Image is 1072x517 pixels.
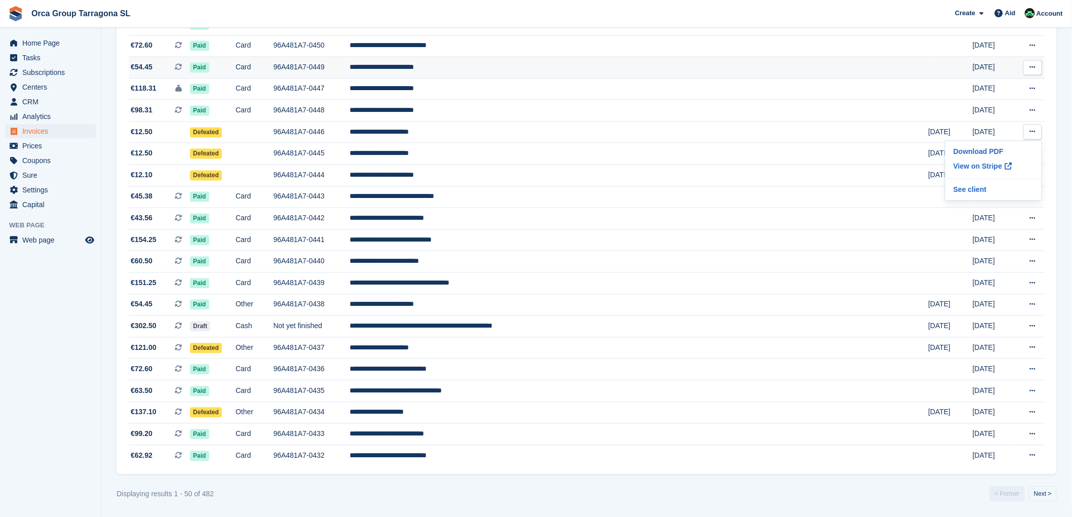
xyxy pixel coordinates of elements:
font: [DATE] [929,149,951,157]
font: Analytics [22,112,51,121]
font: Card [236,257,251,265]
font: Card [236,214,251,222]
font: 96A481A7-0439 [274,279,325,287]
font: Card [236,20,251,28]
font: Draft [193,323,207,330]
a: View on Stripe [949,158,1038,175]
a: See client [949,183,1038,196]
a: Former [990,487,1025,502]
font: €151.25 [131,279,157,287]
a: menu [5,109,96,124]
font: 96A481A7-0436 [274,365,325,373]
font: Card [236,430,251,438]
nav: Pages [988,487,1059,502]
font: Paid [193,301,206,308]
font: Web page [22,236,55,244]
font: [DATE] [973,257,995,265]
font: Other [236,408,253,416]
font: Not yet finished [274,322,323,330]
font: [DATE] [973,63,995,71]
font: [DATE] [973,236,995,244]
font: See client [953,186,986,194]
font: €154.25 [131,236,157,244]
font: 96A481A7-0442 [274,214,325,222]
a: Download PDF [949,145,1038,158]
font: Coupons [22,156,51,165]
font: Subscriptions [22,68,65,76]
font: [DATE] [929,322,951,330]
font: 96A481A7-0440 [274,257,325,265]
font: [DATE] [973,279,995,287]
font: 96A481A7-0449 [274,63,325,71]
font: Card [236,452,251,460]
font: Aid [1005,9,1016,17]
font: €12.50 [131,128,152,136]
font: Other [236,300,253,308]
font: [DATE] [973,214,995,222]
font: Capital [22,201,45,209]
font: [DATE] [973,365,995,373]
a: menu [5,183,96,197]
a: menu [5,80,96,94]
font: 96A481A7-0434 [274,408,325,416]
font: Cash [236,322,252,330]
font: < Former [995,491,1020,498]
font: [DATE] [973,344,995,352]
font: Paid [193,43,206,50]
font: Defeated [193,409,219,416]
font: €12.50 [131,149,152,157]
font: [DATE] [929,171,951,179]
font: 96A481A7-0443 [274,192,325,201]
img: Tania [1025,8,1035,18]
font: Home Page [22,39,60,47]
font: €43.56 [131,214,152,222]
a: menu [5,233,96,247]
font: Card [236,236,251,244]
font: Card [236,365,251,373]
font: Sure [22,171,37,179]
font: Next > [1034,491,1052,498]
font: 96A481A7-0451 [274,20,325,28]
font: Tasks [22,54,41,62]
a: menu [5,51,96,65]
font: 96A481A7-0437 [274,344,325,352]
a: menu [5,168,96,182]
font: €62.92 [131,452,152,460]
font: Create [955,9,975,17]
font: Card [236,63,251,71]
font: 96A481A7-0441 [274,236,325,244]
font: €54.45 [131,300,152,308]
font: Account [1037,10,1063,17]
font: Paid [193,193,206,201]
a: menu [5,124,96,138]
a: menu [5,153,96,168]
font: Download PDF [953,148,1004,156]
font: [DATE] [929,128,951,136]
font: 96A481A7-0445 [274,149,325,157]
font: Paid [193,21,206,28]
font: Defeated [193,129,219,136]
font: 96A481A7-0444 [274,171,325,179]
font: €124.00 [131,20,157,28]
font: €12.10 [131,171,152,179]
font: 96A481A7-0435 [274,387,325,395]
font: Paid [193,215,206,222]
font: [DATE] [973,387,995,395]
font: [DATE] [929,300,951,308]
font: [DATE] [973,85,995,93]
font: Orca Group Tarragona SL [31,9,130,18]
font: [DATE] [973,300,995,308]
font: €72.60 [131,365,152,373]
font: Paid [193,64,206,71]
a: Store Preview [84,234,96,246]
font: Card [236,192,251,201]
font: Other [236,344,253,352]
font: 96A481A7-0450 [274,42,325,50]
font: 96A481A7-0447 [274,85,325,93]
font: [DATE] [929,344,951,352]
font: 96A481A7-0432 [274,452,325,460]
font: 96A481A7-0448 [274,106,325,114]
font: [DATE] [973,128,995,136]
font: 96A481A7-0438 [274,300,325,308]
font: Paid [193,107,206,114]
